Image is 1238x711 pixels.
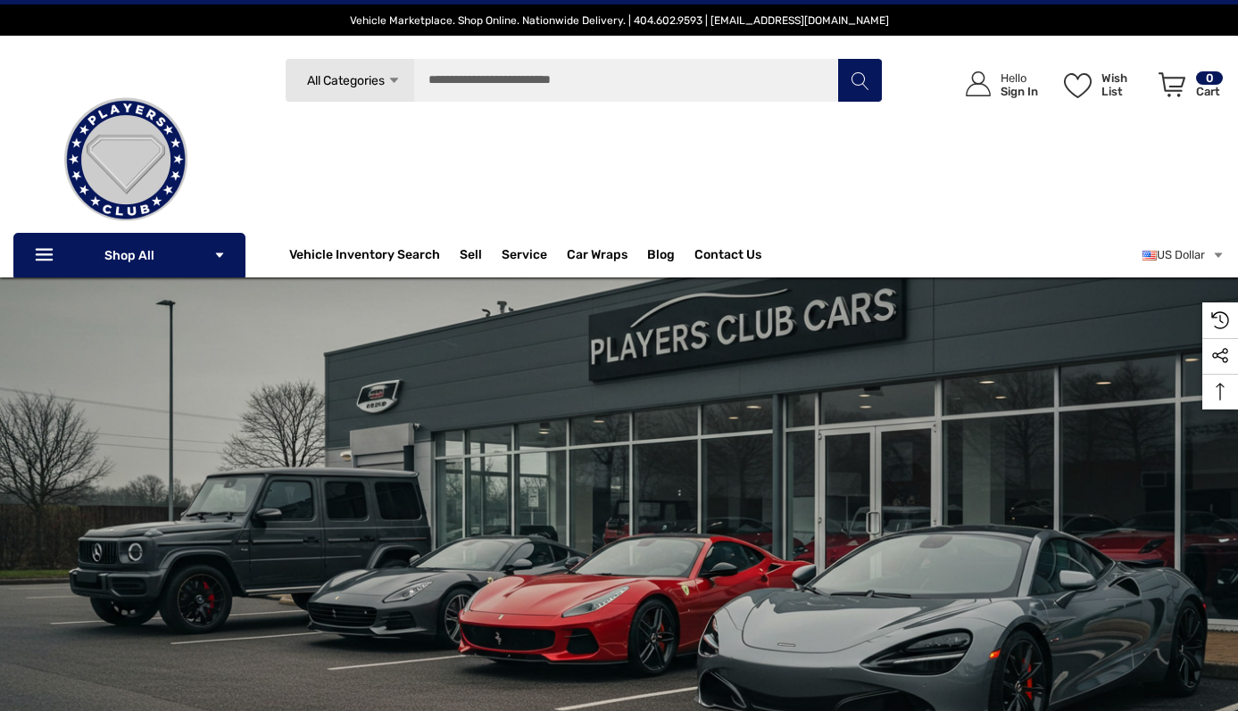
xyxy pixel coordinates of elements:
[837,58,882,103] button: Search
[460,237,502,273] a: Sell
[694,247,761,267] a: Contact Us
[647,247,675,267] a: Blog
[37,70,215,249] img: Players Club | Cars For Sale
[1151,54,1225,123] a: Cart with 0 items
[213,249,226,261] svg: Icon Arrow Down
[567,237,647,273] a: Car Wraps
[1202,383,1238,401] svg: Top
[387,74,401,87] svg: Icon Arrow Down
[289,247,440,267] a: Vehicle Inventory Search
[1064,73,1092,98] svg: Wish List
[1196,85,1223,98] p: Cart
[460,247,482,267] span: Sell
[1159,72,1185,97] svg: Review Your Cart
[1056,54,1151,115] a: Wish List Wish List
[1142,237,1225,273] a: USD
[945,54,1047,115] a: Sign in
[13,233,245,277] p: Shop All
[1001,71,1038,85] p: Hello
[502,247,547,267] a: Service
[1196,71,1223,85] p: 0
[567,247,627,267] span: Car Wraps
[307,73,385,88] span: All Categories
[966,71,991,96] svg: Icon User Account
[350,14,889,27] span: Vehicle Marketplace. Shop Online. Nationwide Delivery. | 404.602.9593 | [EMAIL_ADDRESS][DOMAIN_NAME]
[1001,85,1038,98] p: Sign In
[1101,71,1149,98] p: Wish List
[1211,347,1229,365] svg: Social Media
[1211,311,1229,329] svg: Recently Viewed
[33,245,60,266] svg: Icon Line
[285,58,414,103] a: All Categories Icon Arrow Down Icon Arrow Up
